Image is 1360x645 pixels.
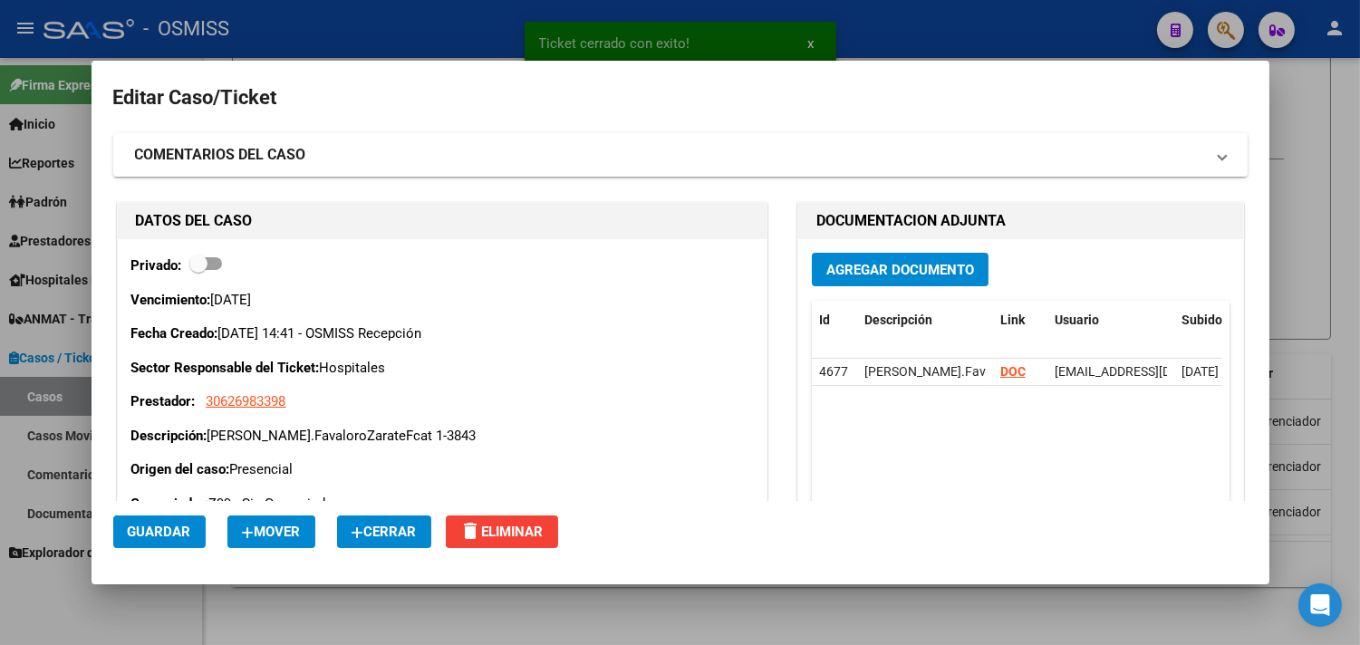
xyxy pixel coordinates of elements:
[131,428,207,444] strong: Descripción:
[131,360,320,376] strong: Sector Responsable del Ticket:
[135,144,306,166] strong: COMENTARIOS DEL CASO
[446,515,558,548] button: Eliminar
[857,301,993,340] datatable-header-cell: Descripción
[1000,364,1026,379] a: DOC
[1047,301,1174,340] datatable-header-cell: Usuario
[337,515,431,548] button: Cerrar
[460,524,544,540] span: Eliminar
[812,301,857,340] datatable-header-cell: Id
[812,253,989,286] button: Agregar Documento
[131,358,753,379] p: Hospitales
[227,515,315,548] button: Mover
[131,494,753,515] p: Z99 - Sin Gerenciador
[131,459,753,480] p: Presencial
[1298,583,1342,627] div: Open Intercom Messenger
[207,393,286,409] span: 30626983398
[819,313,830,327] span: Id
[131,290,753,311] p: [DATE]
[113,81,1248,115] h2: Editar Caso/Ticket
[131,257,182,274] strong: Privado:
[352,524,417,540] span: Cerrar
[131,496,209,512] strong: Gerenciador:
[113,133,1248,177] mat-expansion-panel-header: COMENTARIOS DEL CASO
[1055,313,1099,327] span: Usuario
[136,212,253,229] strong: DATOS DEL CASO
[128,524,191,540] span: Guardar
[1000,313,1025,327] span: Link
[826,262,974,278] span: Agregar Documento
[864,364,1120,379] span: [PERSON_NAME].FavaloroZarateFact 1-3843
[460,520,482,542] mat-icon: delete
[1182,313,1222,327] span: Subido
[816,210,1225,232] h1: DOCUMENTACION ADJUNTA
[131,426,753,447] p: [PERSON_NAME].FavaloroZarateFcat 1-3843
[864,313,932,327] span: Descripción
[131,461,230,477] strong: Origen del caso:
[1174,301,1265,340] datatable-header-cell: Subido
[131,393,196,409] strong: Prestador:
[113,515,206,548] button: Guardar
[131,323,753,344] p: [DATE] 14:41 - OSMISS Recepción
[993,301,1047,340] datatable-header-cell: Link
[131,292,211,308] strong: Vencimiento:
[242,524,301,540] span: Mover
[131,325,218,342] strong: Fecha Creado:
[1182,364,1219,379] span: [DATE]
[819,361,850,382] div: 4677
